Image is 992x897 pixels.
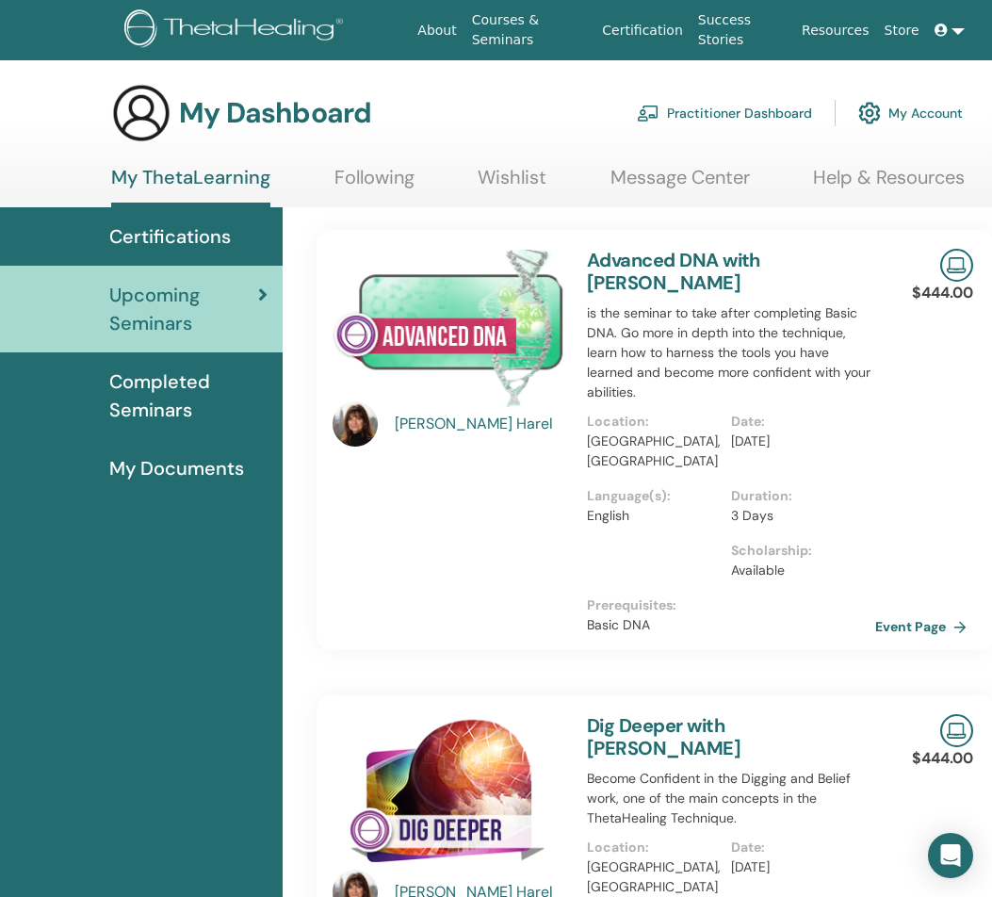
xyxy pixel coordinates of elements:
[877,13,927,48] a: Store
[587,432,720,471] p: [GEOGRAPHIC_DATA], [GEOGRAPHIC_DATA]
[111,83,171,143] img: generic-user-icon.jpg
[179,96,371,130] h3: My Dashboard
[912,747,973,770] p: $444.00
[928,833,973,878] div: Open Intercom Messenger
[587,615,875,635] p: Basic DNA
[334,166,415,203] a: Following
[794,13,877,48] a: Resources
[30,30,45,45] img: logo_orange.svg
[410,13,463,48] a: About
[208,111,317,123] div: Keywords by Traffic
[587,838,720,857] p: Location :
[637,105,659,122] img: chalkboard-teacher.svg
[478,166,546,203] a: Wishlist
[587,769,875,828] p: Become Confident in the Digging and Belief work, one of the main concepts in the ThetaHealing Tec...
[587,857,720,897] p: [GEOGRAPHIC_DATA], [GEOGRAPHIC_DATA]
[858,97,881,129] img: cog.svg
[912,282,973,304] p: $444.00
[587,595,875,615] p: Prerequisites :
[109,454,244,482] span: My Documents
[587,713,740,760] a: Dig Deeper with [PERSON_NAME]
[109,222,231,251] span: Certifications
[731,506,864,526] p: 3 Days
[333,401,378,447] img: default.jpg
[53,30,92,45] div: v 4.0.25
[637,92,812,134] a: Practitioner Dashboard
[187,109,203,124] img: tab_keywords_by_traffic_grey.svg
[610,166,750,203] a: Message Center
[333,714,564,875] img: Dig Deeper
[940,249,973,282] img: Live Online Seminar
[858,92,963,134] a: My Account
[731,486,864,506] p: Duration :
[731,561,864,580] p: Available
[109,281,258,337] span: Upcoming Seminars
[395,413,569,435] a: [PERSON_NAME] Harel
[124,9,350,52] img: logo.png
[587,303,875,402] p: is the seminar to take after completing Basic DNA. Go more in depth into the technique, learn how...
[587,412,720,432] p: Location :
[731,541,864,561] p: Scholarship :
[731,412,864,432] p: Date :
[587,506,720,526] p: English
[51,109,66,124] img: tab_domain_overview_orange.svg
[30,49,45,64] img: website_grey.svg
[333,249,564,407] img: Advanced DNA
[731,857,864,877] p: [DATE]
[940,714,973,747] img: Live Online Seminar
[72,111,169,123] div: Domain Overview
[731,838,864,857] p: Date :
[464,3,595,57] a: Courses & Seminars
[587,486,720,506] p: Language(s) :
[875,612,974,641] a: Event Page
[587,248,760,295] a: Advanced DNA with [PERSON_NAME]
[691,3,794,57] a: Success Stories
[813,166,965,203] a: Help & Resources
[111,166,270,207] a: My ThetaLearning
[49,49,207,64] div: Domain: [DOMAIN_NAME]
[731,432,864,451] p: [DATE]
[109,367,268,424] span: Completed Seminars
[594,13,690,48] a: Certification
